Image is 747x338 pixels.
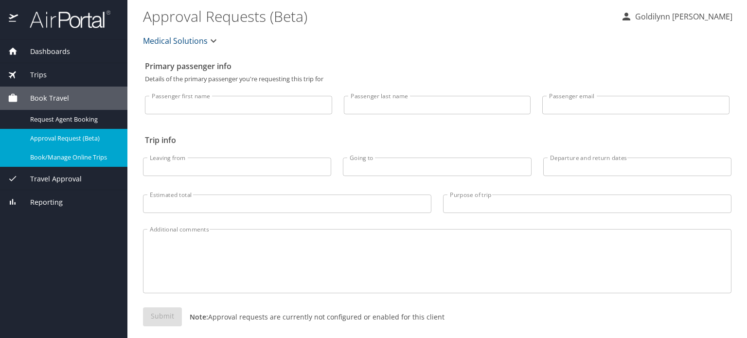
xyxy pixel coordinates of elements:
[145,132,729,148] h2: Trip info
[18,174,82,184] span: Travel Approval
[632,11,732,22] p: Goldilynn [PERSON_NAME]
[143,1,613,31] h1: Approval Requests (Beta)
[145,76,729,82] p: Details of the primary passenger you're requesting this trip for
[139,31,223,51] button: Medical Solutions
[30,134,116,143] span: Approval Request (Beta)
[182,312,445,322] p: Approval requests are currently not configured or enabled for this client
[143,34,208,48] span: Medical Solutions
[145,58,729,74] h2: Primary passenger info
[30,153,116,162] span: Book/Manage Online Trips
[30,115,116,124] span: Request Agent Booking
[9,10,19,29] img: icon-airportal.png
[18,197,63,208] span: Reporting
[617,8,736,25] button: Goldilynn [PERSON_NAME]
[190,312,208,321] strong: Note:
[18,93,69,104] span: Book Travel
[19,10,110,29] img: airportal-logo.png
[18,46,70,57] span: Dashboards
[18,70,47,80] span: Trips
